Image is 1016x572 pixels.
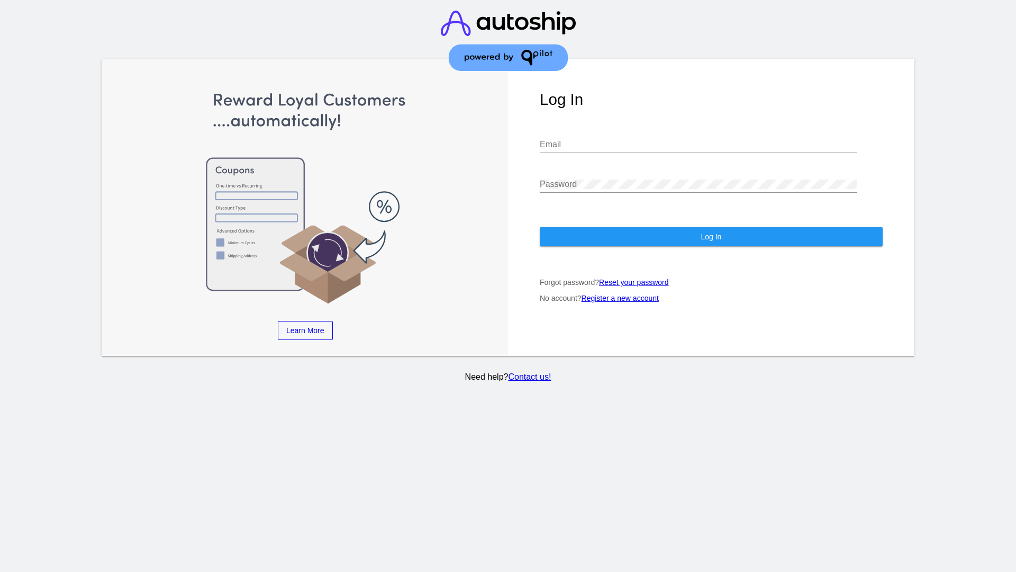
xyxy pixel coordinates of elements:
[540,278,883,287] p: Forgot password?
[278,321,333,340] a: Learn More
[540,227,883,246] button: Log In
[508,372,551,381] a: Contact us!
[540,140,857,149] input: Email
[134,91,477,305] img: Apply Coupons Automatically to Scheduled Orders with QPilot
[582,294,659,302] a: Register a new account
[286,326,324,335] span: Learn More
[599,278,669,287] a: Reset your password
[701,233,721,241] span: Log In
[100,372,917,382] p: Need help?
[540,294,883,302] p: No account?
[540,91,883,109] h1: Log In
